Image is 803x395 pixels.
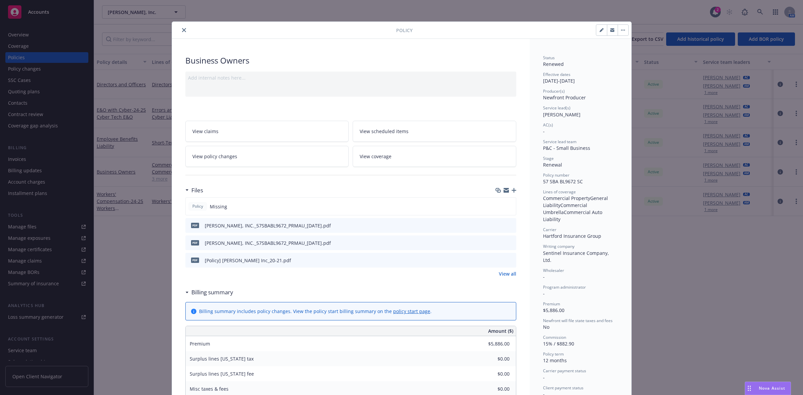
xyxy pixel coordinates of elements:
span: Carrier payment status [543,368,586,374]
span: Stage [543,156,554,161]
div: Add internal notes here... [188,74,514,81]
span: Nova Assist [759,385,785,391]
span: Wholesaler [543,268,564,273]
div: [PERSON_NAME], INC._57SBABL9672_PRMAU_[DATE].pdf [205,222,331,229]
div: Billing summary [185,288,233,297]
span: View coverage [360,153,391,160]
div: Files [185,186,203,195]
a: View coverage [353,146,516,167]
span: pdf [191,223,199,228]
button: download file [497,257,502,264]
div: [Policy] [PERSON_NAME] Inc_20-21.pdf [205,257,291,264]
span: Client payment status [543,385,584,391]
input: 0.00 [470,354,514,364]
span: - [543,128,545,134]
div: [DATE] - [DATE] [543,72,618,84]
span: 57 SBA BL9672 SC [543,178,583,185]
button: close [180,26,188,34]
span: Writing company [543,243,574,249]
span: Policy number [543,172,569,178]
span: Misc taxes & fees [190,386,229,392]
span: Renewal [543,162,562,168]
span: Surplus lines [US_STATE] tax [190,356,254,362]
span: Amount ($) [488,327,513,334]
input: 0.00 [470,339,514,349]
span: Commercial Auto Liability [543,209,604,222]
button: download file [497,239,502,246]
span: Effective dates [543,72,570,77]
a: View scheduled items [353,121,516,142]
div: Billing summary includes policy changes. View the policy start billing summary on the . [199,308,432,315]
span: Policy [191,203,204,209]
span: 15% / $882.90 [543,340,574,347]
button: preview file [508,257,514,264]
span: - [543,274,545,280]
button: Nova Assist [745,382,791,395]
span: Newfront will file state taxes and fees [543,318,613,323]
span: - [543,374,545,381]
span: Status [543,55,555,61]
span: Commission [543,334,566,340]
span: Missing [210,203,227,210]
span: Lines of coverage [543,189,576,195]
a: policy start page [393,308,430,314]
h3: Files [191,186,203,195]
a: View claims [185,121,349,142]
span: View claims [192,128,218,135]
div: [PERSON_NAME], INC._57SBABL9672_PRMAU_[DATE].pdf [205,239,331,246]
span: View scheduled items [360,128,409,135]
span: No [543,324,549,330]
span: - [543,290,545,297]
h3: Billing summary [191,288,233,297]
span: [PERSON_NAME] [543,111,581,118]
button: preview file [508,239,514,246]
span: Commercial Property [543,195,590,201]
button: download file [497,222,502,229]
span: pdf [191,258,199,263]
button: preview file [508,222,514,229]
div: Business Owners [185,55,516,66]
input: 0.00 [470,369,514,379]
span: General Liability [543,195,609,208]
span: Newfront Producer [543,94,586,101]
span: Policy term [543,351,564,357]
span: AC(s) [543,122,553,128]
span: Producer(s) [543,88,565,94]
span: Carrier [543,227,556,232]
span: View policy changes [192,153,237,160]
span: $5,886.00 [543,307,564,313]
span: Program administrator [543,284,586,290]
span: pdf [191,240,199,245]
input: 0.00 [470,384,514,394]
span: Premium [543,301,560,307]
span: Surplus lines [US_STATE] fee [190,371,254,377]
span: 12 months [543,357,567,364]
span: Service lead team [543,139,576,144]
a: View policy changes [185,146,349,167]
div: Drag to move [745,382,753,395]
span: Commercial Umbrella [543,202,589,215]
span: Policy [396,27,413,34]
span: Premium [190,340,210,347]
span: Hartford Insurance Group [543,233,601,239]
span: Renewed [543,61,564,67]
span: Sentinel Insurance Company, Ltd. [543,250,610,263]
span: Service lead(s) [543,105,570,111]
span: P&C - Small Business [543,145,590,151]
a: View all [499,270,516,277]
